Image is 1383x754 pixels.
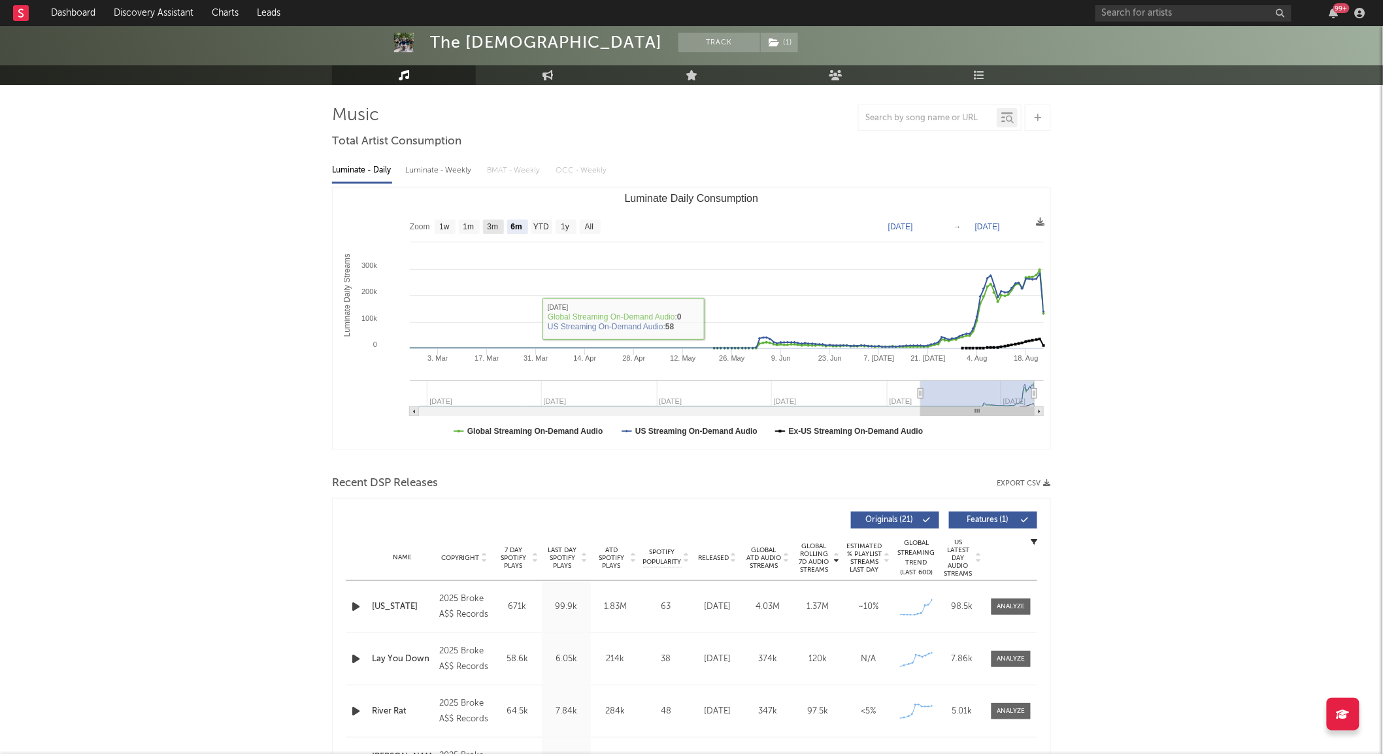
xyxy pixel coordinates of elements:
[967,354,988,362] text: 4. Aug
[796,705,840,718] div: 97.5k
[1014,354,1039,362] text: 18. Aug
[332,134,461,150] span: Total Artist Consumption
[942,705,982,718] div: 5.01k
[958,516,1018,524] span: Features ( 1 )
[1333,3,1350,13] div: 99 +
[439,591,490,623] div: 2025 Broke A$$ Records
[439,696,490,727] div: 2025 Broke A$$ Records
[761,33,798,52] button: (1)
[361,287,377,295] text: 200k
[594,705,637,718] div: 284k
[846,653,890,666] div: N/A
[942,538,974,578] span: US Latest Day Audio Streams
[678,33,760,52] button: Track
[911,354,946,362] text: 21. [DATE]
[594,546,629,570] span: ATD Spotify Plays
[851,512,939,529] button: Originals(21)
[695,600,739,614] div: [DATE]
[545,705,588,718] div: 7.84k
[561,223,569,232] text: 1y
[643,548,682,567] span: Spotify Popularity
[746,600,790,614] div: 4.03M
[625,193,759,204] text: Luminate Daily Consumption
[372,553,433,563] div: Name
[333,188,1050,449] svg: Luminate Daily Consumption
[695,653,739,666] div: [DATE]
[698,554,729,562] span: Released
[846,600,890,614] div: ~ 10 %
[594,600,637,614] div: 1.83M
[643,705,689,718] div: 48
[789,427,924,436] text: Ex-US Streaming On-Demand Audio
[496,705,539,718] div: 64.5k
[488,223,499,232] text: 3m
[427,354,448,362] text: 3. Mar
[760,33,799,52] span: ( 1 )
[949,512,1037,529] button: Features(1)
[332,159,392,182] div: Luminate - Daily
[846,705,890,718] div: <5%
[1329,8,1339,18] button: 99+
[439,644,490,675] div: 2025 Broke A$$ Records
[545,600,588,614] div: 99.9k
[511,223,522,232] text: 6m
[441,554,479,562] span: Copyright
[372,705,433,718] a: River Rat
[496,546,531,570] span: 7 Day Spotify Plays
[467,427,603,436] text: Global Streaming On-Demand Audio
[372,653,433,666] a: Lay You Down
[997,480,1051,487] button: Export CSV
[463,223,475,232] text: 1m
[430,33,662,52] div: The [DEMOGRAPHIC_DATA]
[796,600,840,614] div: 1.37M
[361,314,377,322] text: 100k
[1095,5,1291,22] input: Search for artists
[796,653,840,666] div: 120k
[373,340,377,348] text: 0
[643,653,689,666] div: 38
[771,354,791,362] text: 9. Jun
[574,354,597,362] text: 14. Apr
[859,113,997,123] input: Search by song name or URL
[670,354,696,362] text: 12. May
[746,546,782,570] span: Global ATD Audio Streams
[594,653,637,666] div: 214k
[859,516,920,524] span: Originals ( 21 )
[975,222,1000,231] text: [DATE]
[942,653,982,666] div: 7.86k
[524,354,548,362] text: 31. Mar
[846,542,882,574] span: Estimated % Playlist Streams Last Day
[342,254,352,336] text: Luminate Daily Streams
[332,476,438,491] span: Recent DSP Releases
[545,546,580,570] span: Last Day Spotify Plays
[361,261,377,269] text: 300k
[545,653,588,666] div: 6.05k
[496,653,539,666] div: 58.6k
[695,705,739,718] div: [DATE]
[635,427,758,436] text: US Streaming On-Demand Audio
[439,223,450,232] text: 1w
[796,542,832,574] span: Global Rolling 7D Audio Streams
[643,600,689,614] div: 63
[719,354,745,362] text: 26. May
[623,354,646,362] text: 28. Apr
[746,653,790,666] div: 374k
[818,354,842,362] text: 23. Jun
[942,600,982,614] div: 98.5k
[897,538,936,578] div: Global Streaming Trend (Last 60D)
[533,223,549,232] text: YTD
[475,354,499,362] text: 17. Mar
[496,600,539,614] div: 671k
[864,354,895,362] text: 7. [DATE]
[405,159,474,182] div: Luminate - Weekly
[410,223,430,232] text: Zoom
[585,223,593,232] text: All
[954,222,961,231] text: →
[746,705,790,718] div: 347k
[888,222,913,231] text: [DATE]
[372,600,433,614] a: [US_STATE]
